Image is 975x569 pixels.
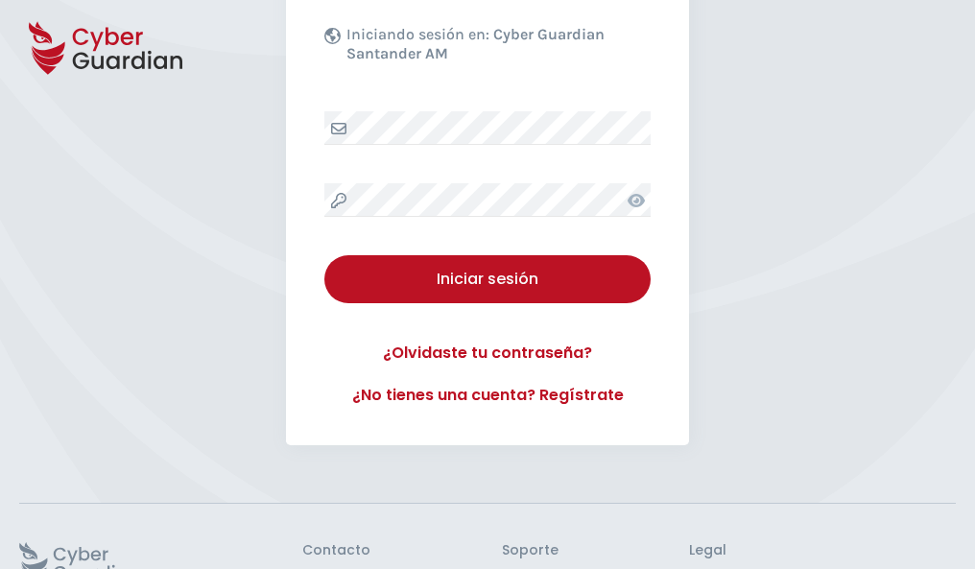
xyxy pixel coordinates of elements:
button: Iniciar sesión [324,255,651,303]
h3: Legal [689,542,956,559]
div: Iniciar sesión [339,268,636,291]
h3: Soporte [502,542,559,559]
h3: Contacto [302,542,370,559]
a: ¿Olvidaste tu contraseña? [324,342,651,365]
a: ¿No tienes una cuenta? Regístrate [324,384,651,407]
